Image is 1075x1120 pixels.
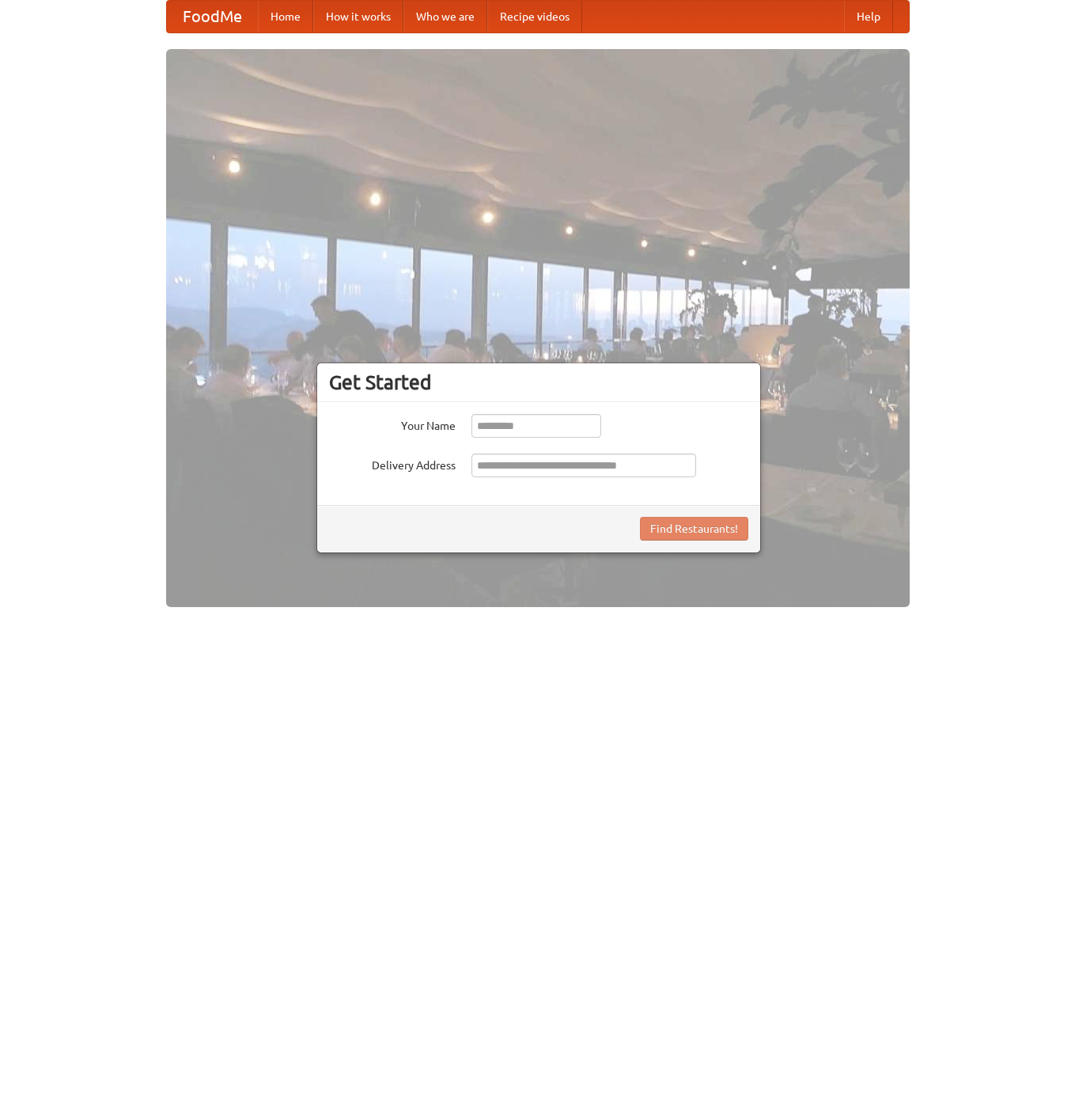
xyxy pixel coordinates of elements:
[640,517,748,541] button: Find Restaurants!
[329,414,456,434] label: Your Name
[329,454,456,473] label: Delivery Address
[844,1,893,32] a: Help
[403,1,487,32] a: Who we are
[313,1,403,32] a: How it works
[258,1,313,32] a: Home
[167,1,258,32] a: FoodMe
[487,1,582,32] a: Recipe videos
[329,370,748,394] h3: Get Started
